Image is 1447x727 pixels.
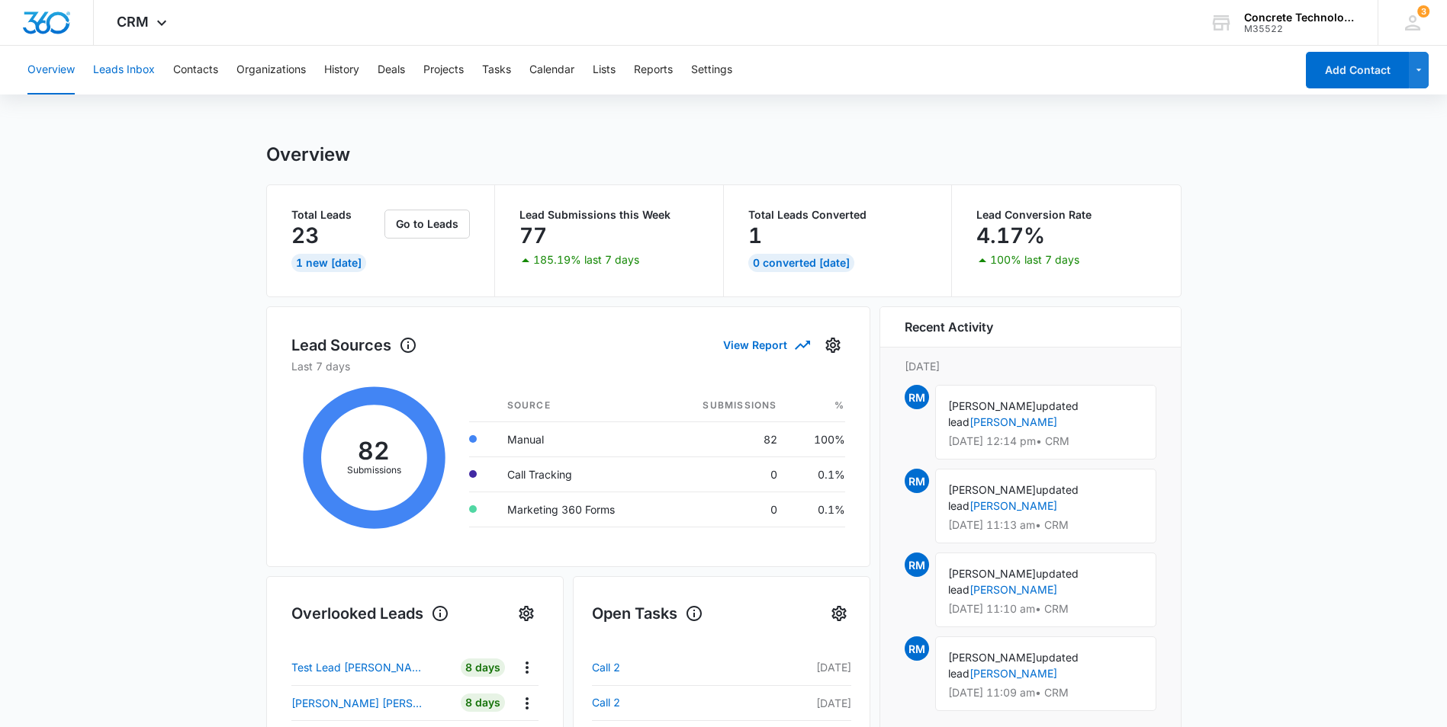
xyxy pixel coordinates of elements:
[324,46,359,94] button: History
[291,334,417,357] h1: Lead Sources
[291,659,429,675] p: Test Lead [PERSON_NAME]
[93,46,155,94] button: Leads Inbox
[789,421,845,456] td: 100%
[948,436,1143,447] p: [DATE] 12:14 pm • CRM
[969,415,1057,428] a: [PERSON_NAME]
[827,601,851,626] button: Settings
[266,143,350,166] h1: Overview
[905,358,1156,374] p: [DATE]
[514,601,539,626] button: Settings
[291,602,449,625] h1: Overlooked Leads
[1417,5,1429,18] div: notifications count
[969,667,1057,680] a: [PERSON_NAME]
[969,499,1057,512] a: [PERSON_NAME]
[1306,52,1409,88] button: Add Contact
[634,46,673,94] button: Reports
[789,389,845,422] th: %
[27,46,75,94] button: Overview
[905,318,993,336] h6: Recent Activity
[1244,11,1355,24] div: account name
[291,210,382,220] p: Total Leads
[592,602,703,625] h1: Open Tasks
[1244,24,1355,34] div: account id
[948,651,1036,664] span: [PERSON_NAME]
[707,659,851,675] p: [DATE]
[969,583,1057,596] a: [PERSON_NAME]
[664,389,789,422] th: Submissions
[529,46,574,94] button: Calendar
[748,254,854,272] div: 0 Converted [DATE]
[461,658,505,677] div: 8 Days
[664,456,789,492] td: 0
[482,46,511,94] button: Tasks
[495,456,664,492] td: Call Tracking
[117,14,149,30] span: CRM
[990,255,1079,265] p: 100% last 7 days
[691,46,732,94] button: Settings
[664,492,789,527] td: 0
[789,456,845,492] td: 0.1%
[515,691,539,715] button: Actions
[1417,5,1429,18] span: 3
[423,46,464,94] button: Projects
[519,210,699,220] p: Lead Submissions this Week
[236,46,306,94] button: Organizations
[592,658,708,677] a: Call 2
[976,210,1156,220] p: Lead Conversion Rate
[948,567,1036,580] span: [PERSON_NAME]
[948,520,1143,530] p: [DATE] 11:13 am • CRM
[291,254,366,272] div: 1 New [DATE]
[664,421,789,456] td: 82
[905,385,929,409] span: RM
[707,695,851,711] p: [DATE]
[495,421,664,456] td: Manual
[291,358,845,374] p: Last 7 days
[723,331,809,358] button: View Report
[948,399,1036,412] span: [PERSON_NAME]
[495,389,664,422] th: Source
[948,687,1143,698] p: [DATE] 11:09 am • CRM
[748,210,928,220] p: Total Leads Converted
[173,46,218,94] button: Contacts
[378,46,405,94] button: Deals
[291,223,319,248] p: 23
[384,210,470,239] button: Go to Leads
[748,223,762,248] p: 1
[789,492,845,527] td: 0.1%
[592,693,708,712] a: Call 2
[948,604,1143,614] p: [DATE] 11:10 am • CRM
[291,695,457,711] a: [PERSON_NAME] [PERSON_NAME]
[461,693,505,712] div: 8 Days
[593,46,616,94] button: Lists
[533,255,639,265] p: 185.19% last 7 days
[519,223,547,248] p: 77
[905,636,929,661] span: RM
[495,492,664,527] td: Marketing 360 Forms
[291,659,457,675] a: Test Lead [PERSON_NAME]
[291,695,429,711] p: [PERSON_NAME] [PERSON_NAME]
[976,223,1045,248] p: 4.17%
[515,655,539,679] button: Actions
[905,552,929,577] span: RM
[948,483,1036,496] span: [PERSON_NAME]
[384,217,470,230] a: Go to Leads
[821,333,845,357] button: Settings
[905,469,929,493] span: RM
